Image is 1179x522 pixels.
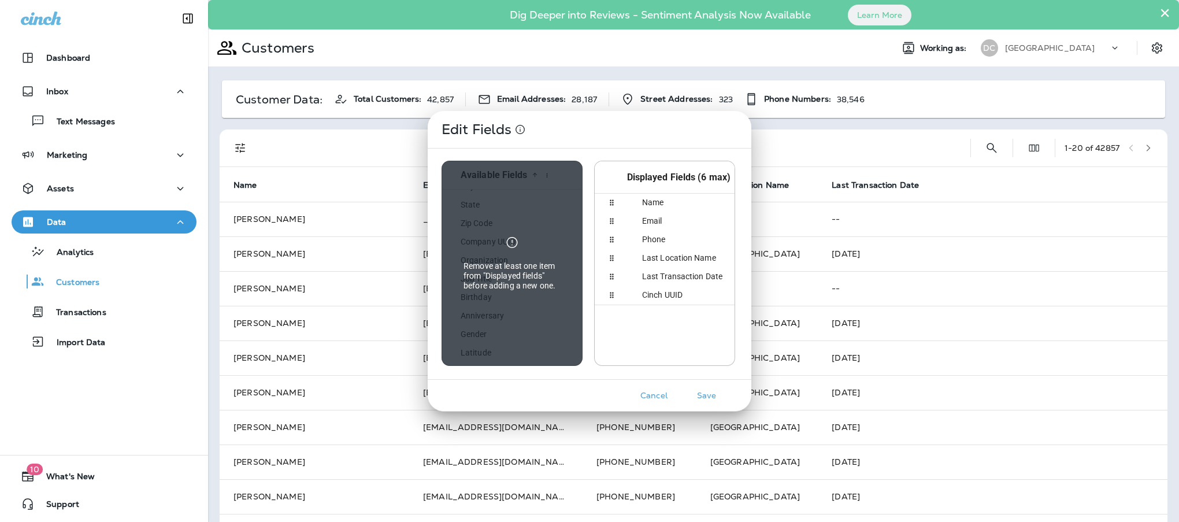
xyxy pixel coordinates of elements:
[685,387,728,405] button: Save
[628,272,722,281] span: Last Transaction Date
[628,235,665,244] span: Phone
[628,198,663,207] span: Name
[514,124,526,135] div: Click on a field to add or remove it.
[628,290,683,299] span: Cinch UUID
[632,387,676,405] button: Cancel
[628,216,662,225] span: Email
[627,172,731,183] div: Displayed Fields (6 max)
[628,253,716,262] span: Last Location Name
[464,250,561,290] p: Remove at least one item from "Displayed fields" before adding a new one.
